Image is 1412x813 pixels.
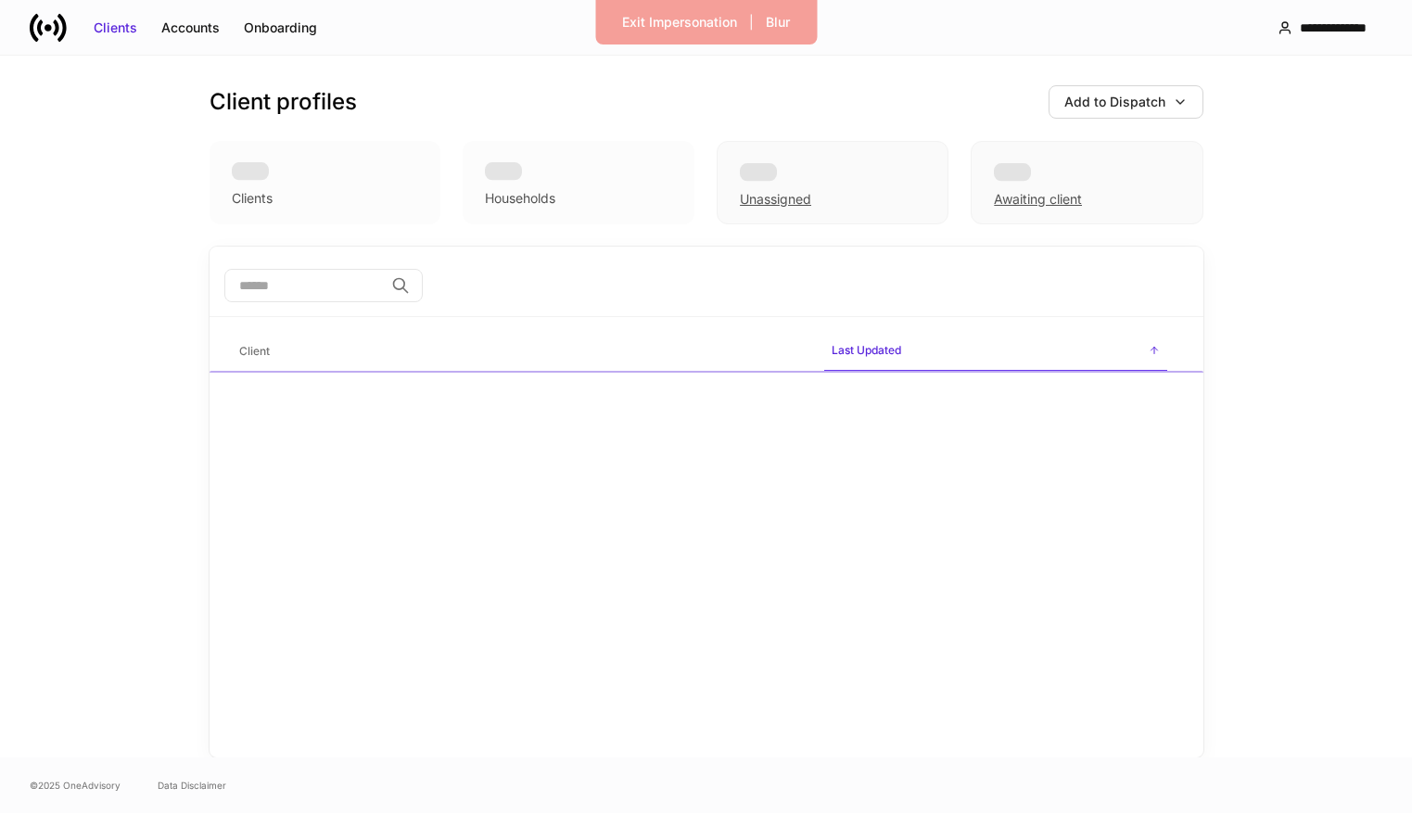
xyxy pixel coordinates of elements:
[149,13,232,43] button: Accounts
[610,7,749,37] button: Exit Impersonation
[485,189,555,208] div: Households
[210,87,357,117] h3: Client profiles
[232,189,273,208] div: Clients
[717,141,948,224] div: Unassigned
[30,778,121,793] span: © 2025 OneAdvisory
[971,141,1202,224] div: Awaiting client
[766,13,790,32] div: Blur
[232,13,329,43] button: Onboarding
[161,19,220,37] div: Accounts
[232,333,809,371] span: Client
[244,19,317,37] div: Onboarding
[1049,85,1203,119] button: Add to Dispatch
[239,342,270,360] h6: Client
[824,332,1167,372] span: Last Updated
[94,19,137,37] div: Clients
[82,13,149,43] button: Clients
[158,778,226,793] a: Data Disclaimer
[754,7,802,37] button: Blur
[1064,93,1165,111] div: Add to Dispatch
[740,190,811,209] div: Unassigned
[994,190,1082,209] div: Awaiting client
[832,341,901,359] h6: Last Updated
[622,13,737,32] div: Exit Impersonation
